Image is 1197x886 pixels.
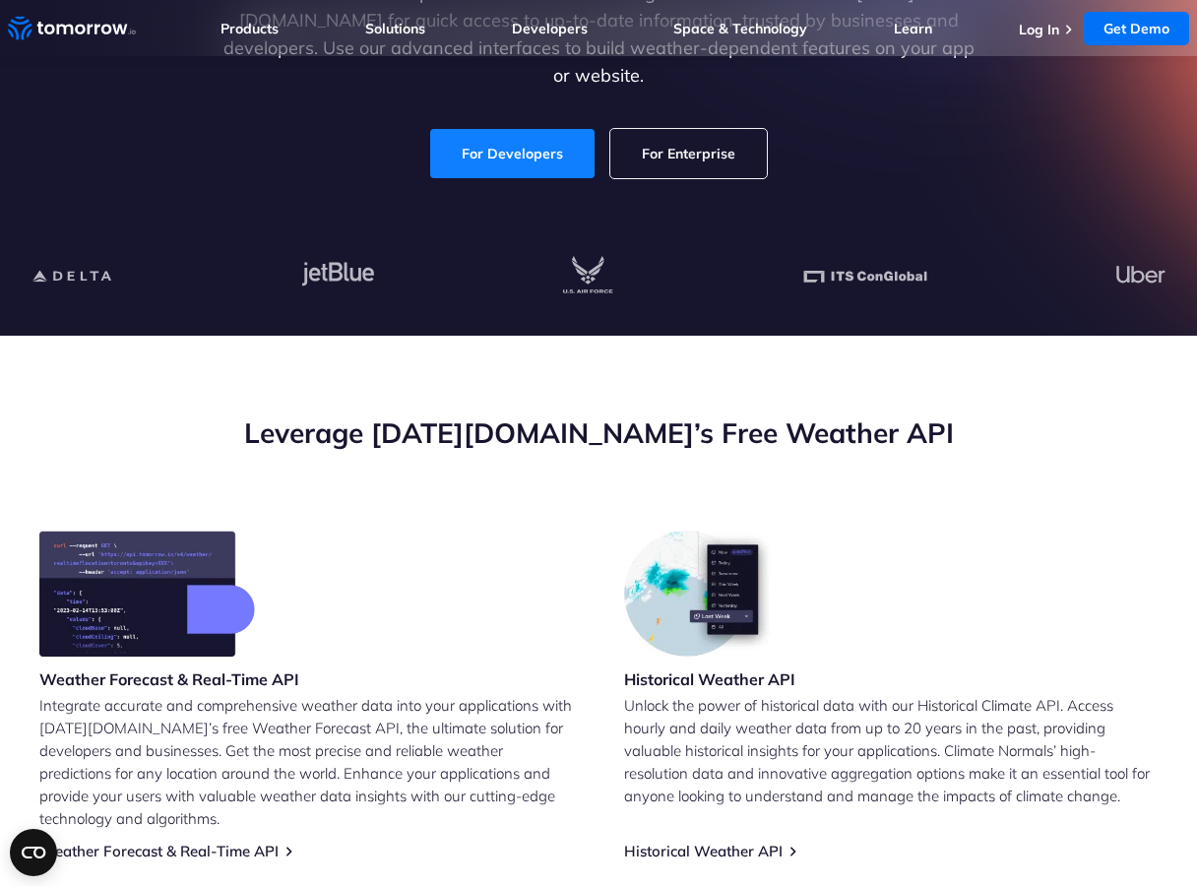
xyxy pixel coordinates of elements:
[430,129,595,178] a: For Developers
[624,694,1158,807] p: Unlock the power of historical data with our Historical Climate API. Access hourly and daily weat...
[10,829,57,876] button: Open CMP widget
[39,414,1158,452] h2: Leverage [DATE][DOMAIN_NAME]’s Free Weather API
[39,842,279,860] a: Weather Forecast & Real-Time API
[624,842,783,860] a: Historical Weather API
[39,694,573,830] p: Integrate accurate and comprehensive weather data into your applications with [DATE][DOMAIN_NAME]...
[220,20,279,37] a: Products
[1019,21,1059,38] a: Log In
[512,20,588,37] a: Developers
[8,14,136,43] a: Home link
[1084,12,1189,45] a: Get Demo
[673,20,807,37] a: Space & Technology
[610,129,767,178] a: For Enterprise
[39,668,299,690] h3: Weather Forecast & Real-Time API
[894,20,932,37] a: Learn
[624,668,795,690] h3: Historical Weather API
[365,20,425,37] a: Solutions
